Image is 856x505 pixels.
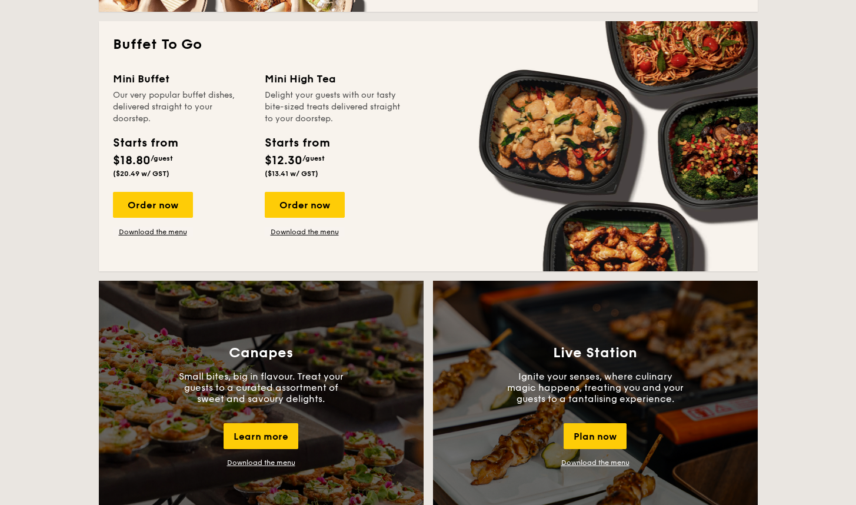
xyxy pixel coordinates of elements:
h2: Buffet To Go [113,35,744,54]
div: Mini Buffet [113,71,251,87]
a: Download the menu [265,227,345,237]
a: Download the menu [113,227,193,237]
span: /guest [151,154,173,162]
span: $12.30 [265,154,302,168]
div: Starts from [113,134,177,152]
div: Plan now [564,423,627,449]
div: Order now [113,192,193,218]
span: /guest [302,154,325,162]
div: Mini High Tea [265,71,402,87]
a: Download the menu [227,459,295,467]
div: Order now [265,192,345,218]
p: Small bites, big in flavour. Treat your guests to a curated assortment of sweet and savoury delig... [173,371,349,404]
span: $18.80 [113,154,151,168]
div: Starts from [265,134,329,152]
div: Learn more [224,423,298,449]
span: ($20.49 w/ GST) [113,170,169,178]
h3: Live Station [553,345,637,361]
a: Download the menu [561,459,629,467]
h3: Canapes [229,345,293,361]
div: Our very popular buffet dishes, delivered straight to your doorstep. [113,89,251,125]
span: ($13.41 w/ GST) [265,170,318,178]
div: Delight your guests with our tasty bite-sized treats delivered straight to your doorstep. [265,89,402,125]
p: Ignite your senses, where culinary magic happens, treating you and your guests to a tantalising e... [507,371,684,404]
